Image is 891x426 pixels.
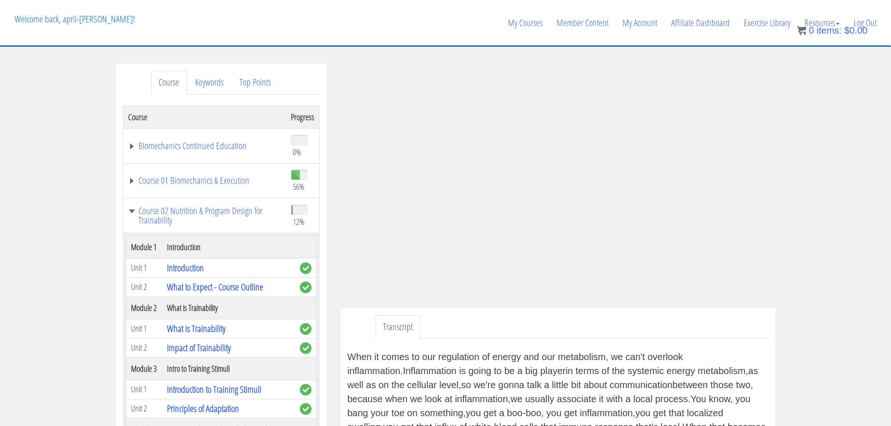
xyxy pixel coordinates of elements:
[151,71,187,94] a: Course
[501,0,550,45] a: My Courses
[162,357,295,380] th: Intro to Training Stimuli
[817,25,841,36] span: items:
[300,262,311,274] span: complete
[286,106,319,128] th: Progress
[293,181,304,192] span: 56%
[126,296,162,319] th: Module 2
[128,141,282,151] a: Biomechanics Continued Education
[300,323,311,335] span: complete
[167,402,239,415] a: Principles of Adaptation
[126,338,162,357] td: Unit 2
[844,25,849,36] span: $
[162,296,295,319] th: What is Trainability
[300,384,311,396] span: complete
[126,399,162,418] td: Unit 2
[167,383,261,396] a: Introduction to Training Stimuli
[126,277,162,296] td: Unit 2
[300,342,311,354] span: complete
[232,71,278,94] a: Top Points
[664,0,737,45] a: Affiliate Dashboard
[847,0,884,45] a: Log Out
[348,352,521,362] v: When it comes to our regulation of energy
[167,281,263,293] a: What to Expect - Course Outline
[797,26,806,35] img: icon11.png
[128,176,282,185] a: Course 01 Biomechanics & Execution
[126,380,162,399] td: Unit 1
[126,357,162,380] th: Module 3
[188,71,231,94] a: Keywords
[844,25,868,36] bdi: 0.00
[737,0,797,45] a: Exercise Library
[809,25,814,36] span: 0
[167,341,231,354] a: Impact of Trainability
[797,0,847,45] a: Resources
[167,322,225,335] a: What is Trainability
[7,0,142,38] p: Welcome back, april-[PERSON_NAME]!
[126,319,162,338] td: Unit 1
[550,0,616,45] a: Member Content
[162,236,295,258] th: Introduction
[616,0,664,45] a: My Account
[167,261,204,274] a: Introduction
[126,236,162,258] th: Module 1
[128,206,282,225] a: Course 02 Nutrition & Program Design for Trainability
[797,25,868,36] a: 0 items: $0.00
[376,315,420,339] a: Transcript
[123,106,286,128] th: Course
[126,258,162,277] td: Unit 1
[293,147,301,157] span: 0%
[300,403,311,415] span: complete
[300,282,311,293] span: complete
[293,217,304,227] span: 12%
